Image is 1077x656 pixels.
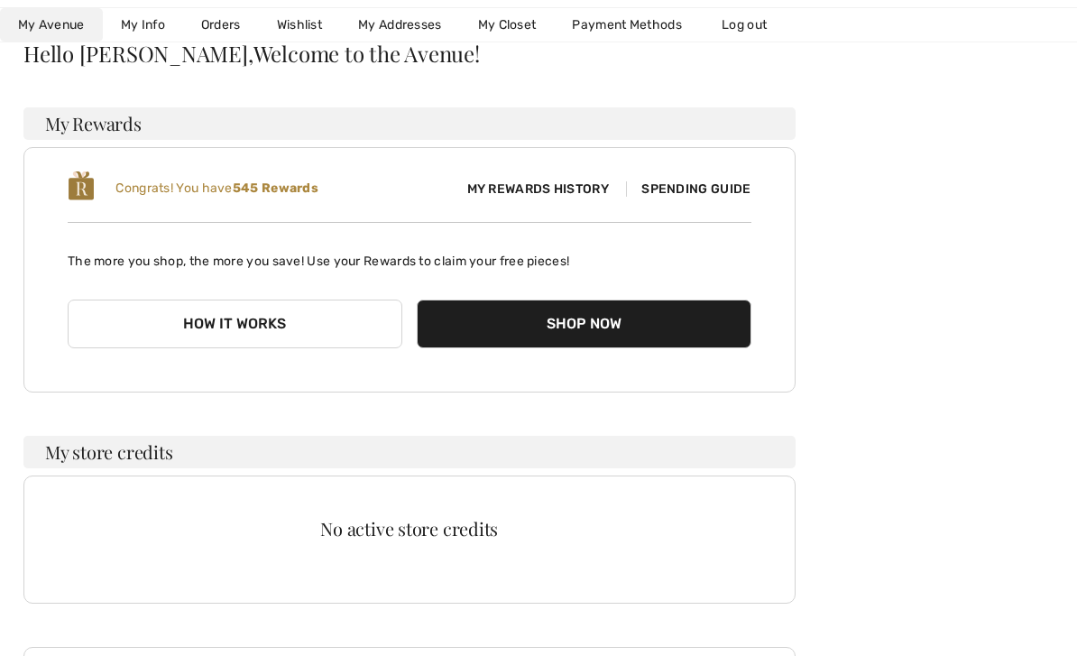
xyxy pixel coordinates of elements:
[460,8,555,42] a: My Closet
[340,8,460,42] a: My Addresses
[183,8,259,42] a: Orders
[453,180,623,199] span: My Rewards History
[233,180,318,196] b: 545 Rewards
[115,180,318,196] span: Congrats! You have
[23,42,796,64] div: Hello [PERSON_NAME],
[259,8,340,42] a: Wishlist
[68,237,751,271] p: The more you shop, the more you save! Use your Rewards to claim your free pieces!
[103,8,183,42] a: My Info
[18,15,85,34] span: My Avenue
[68,520,751,538] div: No active store credits
[704,8,803,42] a: Log out
[23,436,796,468] h3: My store credits
[417,300,751,348] button: Shop Now
[68,170,95,202] img: loyalty_logo_r.svg
[554,8,700,42] a: Payment Methods
[253,42,480,64] span: Welcome to the Avenue!
[23,107,796,140] h3: My Rewards
[626,181,750,197] span: Spending Guide
[68,300,402,348] button: How it works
